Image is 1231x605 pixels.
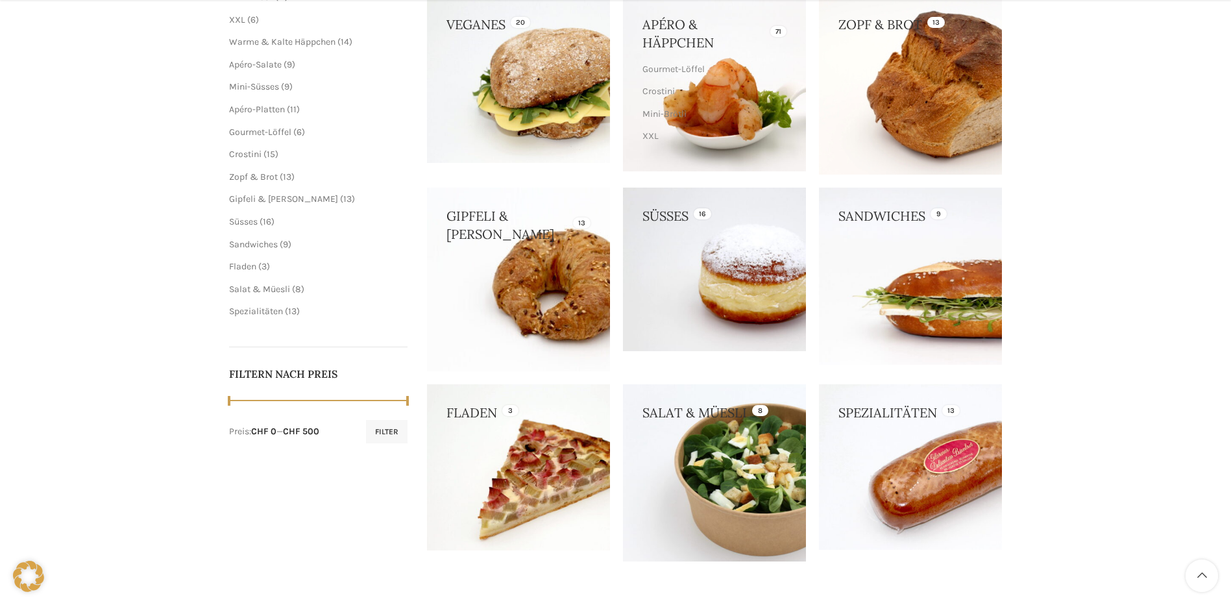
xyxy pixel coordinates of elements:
[283,426,319,437] span: CHF 500
[229,14,245,25] a: XXL
[642,125,783,147] a: XXL
[287,59,292,70] span: 9
[267,149,275,160] span: 15
[295,284,301,295] span: 8
[250,14,256,25] span: 6
[283,239,288,250] span: 9
[229,149,262,160] a: Crostini
[229,104,285,115] a: Apéro-Platten
[341,36,349,47] span: 14
[229,193,338,204] a: Gipfeli & [PERSON_NAME]
[229,127,291,138] a: Gourmet-Löffel
[642,58,783,80] a: Gourmet-Löffel
[229,81,279,92] a: Mini-Süsses
[229,284,290,295] a: Salat & Müesli
[262,261,267,272] span: 3
[251,426,276,437] span: CHF 0
[229,216,258,227] a: Süsses
[297,127,302,138] span: 6
[229,261,256,272] a: Fladen
[263,216,271,227] span: 16
[642,80,783,103] a: Crostini
[229,36,335,47] a: Warme & Kalte Häppchen
[229,171,278,182] a: Zopf & Brot
[642,103,783,125] a: Mini-Brötli
[290,104,297,115] span: 11
[284,81,289,92] span: 9
[229,367,408,381] h5: Filtern nach Preis
[288,306,297,317] span: 13
[229,425,319,438] div: Preis: —
[343,193,352,204] span: 13
[642,147,783,169] a: Warme & Kalte Häppchen
[283,171,291,182] span: 13
[366,420,408,443] button: Filter
[229,59,282,70] a: Apéro-Salate
[229,239,278,250] a: Sandwiches
[229,306,283,317] a: Spezialitäten
[1186,560,1218,592] a: Scroll to top button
